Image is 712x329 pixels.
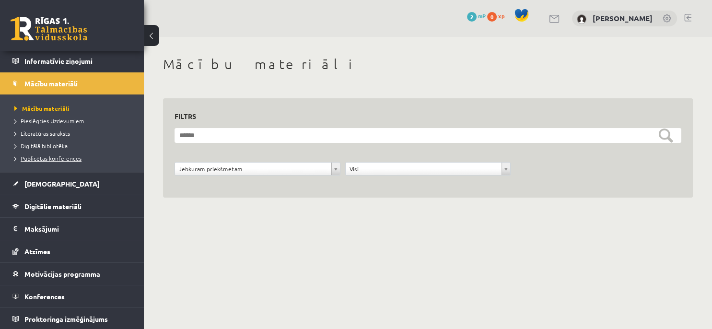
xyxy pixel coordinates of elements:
[14,129,70,137] span: Literatūras saraksts
[179,163,327,175] span: Jebkuram priekšmetam
[12,173,132,195] a: [DEMOGRAPHIC_DATA]
[14,117,134,125] a: Pieslēgties Uzdevumiem
[14,142,68,150] span: Digitālā bibliotēka
[350,163,498,175] span: Visi
[593,13,653,23] a: [PERSON_NAME]
[487,12,497,22] span: 0
[163,56,693,72] h1: Mācību materiāli
[24,50,132,72] legend: Informatīvie ziņojumi
[24,315,108,323] span: Proktoringa izmēģinājums
[498,12,504,20] span: xp
[12,50,132,72] a: Informatīvie ziņojumi
[175,110,670,123] h3: Filtrs
[24,270,100,278] span: Motivācijas programma
[12,240,132,262] a: Atzīmes
[24,179,100,188] span: [DEMOGRAPHIC_DATA]
[12,285,132,307] a: Konferences
[467,12,486,20] a: 2 mP
[24,218,132,240] legend: Maksājumi
[24,292,65,301] span: Konferences
[14,129,134,138] a: Literatūras saraksts
[467,12,477,22] span: 2
[12,72,132,94] a: Mācību materiāli
[14,154,134,163] a: Publicētas konferences
[14,104,134,113] a: Mācību materiāli
[12,218,132,240] a: Maksājumi
[14,105,70,112] span: Mācību materiāli
[175,163,340,175] a: Jebkuram priekšmetam
[14,117,84,125] span: Pieslēgties Uzdevumiem
[14,141,134,150] a: Digitālā bibliotēka
[12,263,132,285] a: Motivācijas programma
[24,79,78,88] span: Mācību materiāli
[487,12,509,20] a: 0 xp
[577,14,586,24] img: Fjodors Andrejevs
[14,154,82,162] span: Publicētas konferences
[12,195,132,217] a: Digitālie materiāli
[346,163,511,175] a: Visi
[11,17,87,41] a: Rīgas 1. Tālmācības vidusskola
[478,12,486,20] span: mP
[24,202,82,211] span: Digitālie materiāli
[24,247,50,256] span: Atzīmes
